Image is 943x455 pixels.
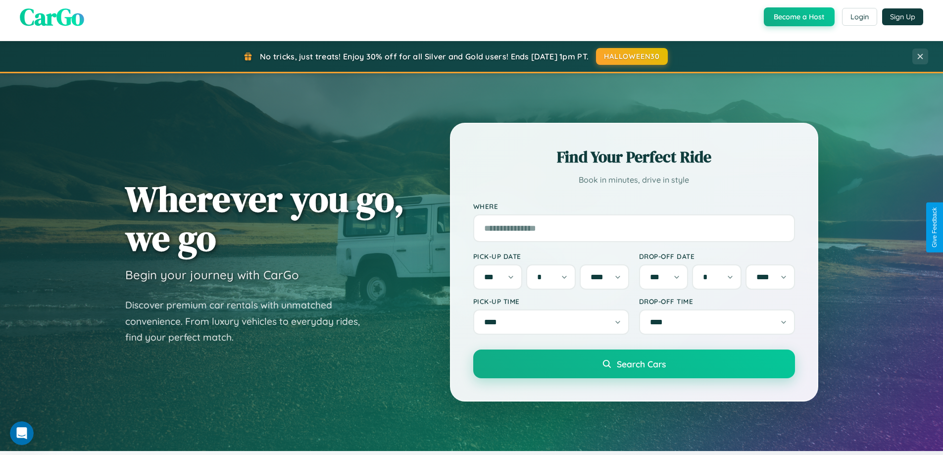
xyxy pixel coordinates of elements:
h3: Begin your journey with CarGo [125,267,299,282]
button: HALLOWEEN30 [596,48,668,65]
label: Drop-off Time [639,297,795,305]
button: Search Cars [473,350,795,378]
p: Book in minutes, drive in style [473,173,795,187]
label: Drop-off Date [639,252,795,260]
span: CarGo [20,0,84,33]
h2: Find Your Perfect Ride [473,146,795,168]
label: Pick-up Time [473,297,629,305]
span: No tricks, just treats! Enjoy 30% off for all Silver and Gold users! Ends [DATE] 1pm PT. [260,51,589,61]
button: Sign Up [882,8,923,25]
h1: Wherever you go, we go [125,179,404,257]
div: Give Feedback [931,207,938,248]
span: Search Cars [617,358,666,369]
label: Where [473,202,795,210]
button: Become a Host [764,7,835,26]
p: Discover premium car rentals with unmatched convenience. From luxury vehicles to everyday rides, ... [125,297,373,346]
iframe: Intercom live chat [10,421,34,445]
button: Login [842,8,877,26]
label: Pick-up Date [473,252,629,260]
